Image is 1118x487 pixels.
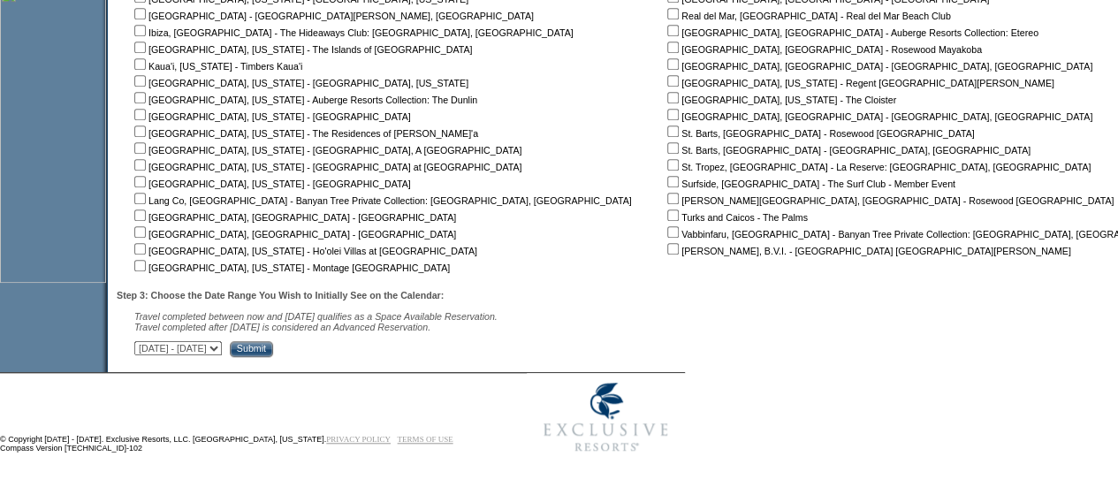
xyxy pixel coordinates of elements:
nobr: [GEOGRAPHIC_DATA], [GEOGRAPHIC_DATA] - [GEOGRAPHIC_DATA], [GEOGRAPHIC_DATA] [664,111,1092,122]
nobr: [GEOGRAPHIC_DATA], [US_STATE] - [GEOGRAPHIC_DATA] [131,111,411,122]
nobr: [GEOGRAPHIC_DATA], [GEOGRAPHIC_DATA] - [GEOGRAPHIC_DATA] [131,212,456,223]
nobr: [GEOGRAPHIC_DATA], [US_STATE] - Regent [GEOGRAPHIC_DATA][PERSON_NAME] [664,78,1054,88]
nobr: St. Barts, [GEOGRAPHIC_DATA] - [GEOGRAPHIC_DATA], [GEOGRAPHIC_DATA] [664,145,1031,156]
nobr: [GEOGRAPHIC_DATA], [US_STATE] - The Residences of [PERSON_NAME]'a [131,128,478,139]
nobr: [GEOGRAPHIC_DATA], [US_STATE] - Montage [GEOGRAPHIC_DATA] [131,263,450,273]
nobr: [GEOGRAPHIC_DATA], [US_STATE] - [GEOGRAPHIC_DATA] [131,179,411,189]
nobr: Lang Co, [GEOGRAPHIC_DATA] - Banyan Tree Private Collection: [GEOGRAPHIC_DATA], [GEOGRAPHIC_DATA] [131,195,632,206]
img: Exclusive Resorts [527,373,685,461]
nobr: Turks and Caicos - The Palms [664,212,808,223]
nobr: Surfside, [GEOGRAPHIC_DATA] - The Surf Club - Member Event [664,179,955,189]
input: Submit [230,341,273,357]
span: Travel completed between now and [DATE] qualifies as a Space Available Reservation. [134,311,498,322]
nobr: Real del Mar, [GEOGRAPHIC_DATA] - Real del Mar Beach Club [664,11,951,21]
nobr: [GEOGRAPHIC_DATA], [US_STATE] - Ho'olei Villas at [GEOGRAPHIC_DATA] [131,246,477,256]
a: PRIVACY POLICY [326,435,391,444]
a: TERMS OF USE [398,435,453,444]
nobr: Ibiza, [GEOGRAPHIC_DATA] - The Hideaways Club: [GEOGRAPHIC_DATA], [GEOGRAPHIC_DATA] [131,27,574,38]
nobr: [PERSON_NAME], B.V.I. - [GEOGRAPHIC_DATA] [GEOGRAPHIC_DATA][PERSON_NAME] [664,246,1071,256]
nobr: [GEOGRAPHIC_DATA] - [GEOGRAPHIC_DATA][PERSON_NAME], [GEOGRAPHIC_DATA] [131,11,534,21]
nobr: [GEOGRAPHIC_DATA], [US_STATE] - Auberge Resorts Collection: The Dunlin [131,95,477,105]
nobr: [GEOGRAPHIC_DATA], [GEOGRAPHIC_DATA] - Rosewood Mayakoba [664,44,982,55]
nobr: Kaua'i, [US_STATE] - Timbers Kaua'i [131,61,302,72]
nobr: St. Tropez, [GEOGRAPHIC_DATA] - La Reserve: [GEOGRAPHIC_DATA], [GEOGRAPHIC_DATA] [664,162,1091,172]
nobr: [GEOGRAPHIC_DATA], [GEOGRAPHIC_DATA] - Auberge Resorts Collection: Etereo [664,27,1038,38]
nobr: [GEOGRAPHIC_DATA], [US_STATE] - [GEOGRAPHIC_DATA], [US_STATE] [131,78,468,88]
nobr: [GEOGRAPHIC_DATA], [US_STATE] - The Cloister [664,95,896,105]
nobr: [GEOGRAPHIC_DATA], [GEOGRAPHIC_DATA] - [GEOGRAPHIC_DATA] [131,229,456,240]
nobr: [PERSON_NAME][GEOGRAPHIC_DATA], [GEOGRAPHIC_DATA] - Rosewood [GEOGRAPHIC_DATA] [664,195,1114,206]
nobr: [GEOGRAPHIC_DATA], [US_STATE] - [GEOGRAPHIC_DATA], A [GEOGRAPHIC_DATA] [131,145,521,156]
b: Step 3: Choose the Date Range You Wish to Initially See on the Calendar: [117,290,444,301]
nobr: [GEOGRAPHIC_DATA], [GEOGRAPHIC_DATA] - [GEOGRAPHIC_DATA], [GEOGRAPHIC_DATA] [664,61,1092,72]
nobr: [GEOGRAPHIC_DATA], [US_STATE] - The Islands of [GEOGRAPHIC_DATA] [131,44,472,55]
nobr: [GEOGRAPHIC_DATA], [US_STATE] - [GEOGRAPHIC_DATA] at [GEOGRAPHIC_DATA] [131,162,521,172]
nobr: St. Barts, [GEOGRAPHIC_DATA] - Rosewood [GEOGRAPHIC_DATA] [664,128,974,139]
nobr: Travel completed after [DATE] is considered an Advanced Reservation. [134,322,430,332]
